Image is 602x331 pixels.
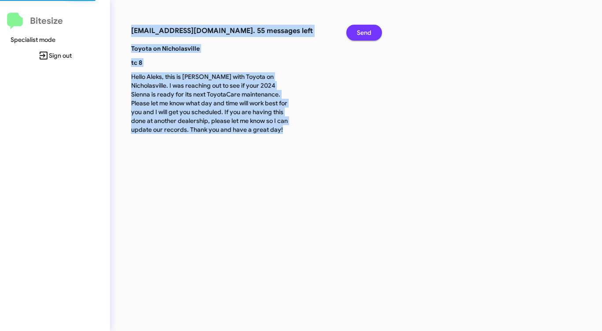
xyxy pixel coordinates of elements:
[131,45,200,52] b: Toyota on Nicholasville
[346,25,382,41] button: Send
[357,25,371,41] span: Send
[131,25,333,37] h3: [EMAIL_ADDRESS][DOMAIN_NAME]. 55 messages left
[125,72,297,134] p: Hello Aleks, this is [PERSON_NAME] with Toyota on Nicholasville. I was reaching out to see if you...
[7,48,103,63] span: Sign out
[7,13,63,30] a: Bitesize
[131,59,142,67] b: tc 8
